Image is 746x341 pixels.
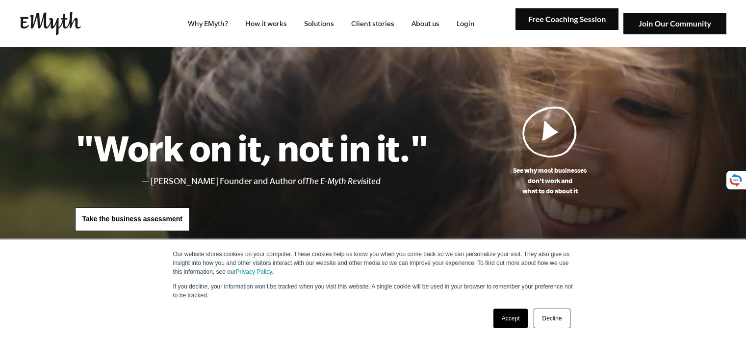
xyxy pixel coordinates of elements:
[173,250,573,276] p: Our website stores cookies on your computer. These cookies help us know you when you come back so...
[75,126,429,169] h1: "Work on it, not in it."
[522,106,577,157] img: Play Video
[515,8,618,30] img: Free Coaching Session
[236,268,272,275] a: Privacy Policy
[305,176,381,186] i: The E-Myth Revisited
[534,309,570,328] a: Decline
[429,165,671,196] p: See why most businesses don't work and what to do about it
[173,282,573,300] p: If you decline, your information won’t be tracked when you visit this website. A single cookie wi...
[151,174,429,188] li: [PERSON_NAME] Founder and Author of
[429,106,671,196] a: See why most businessesdon't work andwhat to do about it
[493,309,528,328] a: Accept
[82,215,182,223] span: Take the business assessment
[75,208,190,231] a: Take the business assessment
[623,13,726,35] img: Join Our Community
[20,12,81,35] img: EMyth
